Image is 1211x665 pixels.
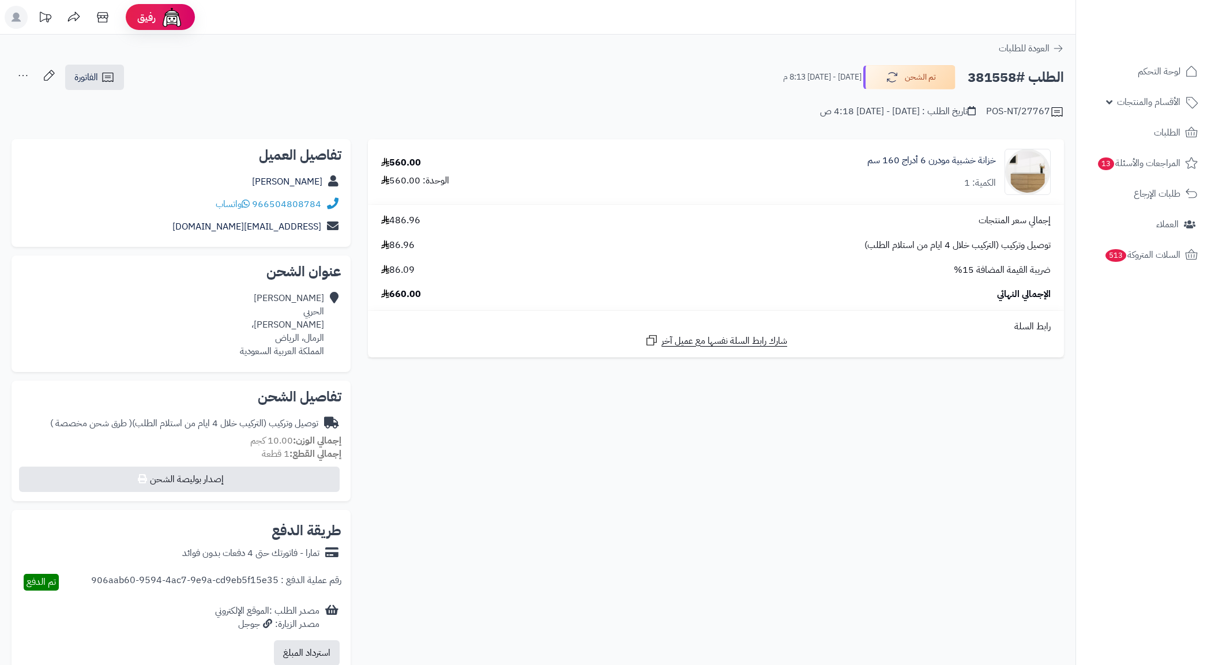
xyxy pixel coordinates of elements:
[964,176,996,190] div: الكمية: 1
[21,148,341,162] h2: تفاصيل العميل
[31,6,59,32] a: تحديثات المنصة
[250,434,341,448] small: 10.00 كجم
[968,66,1064,89] h2: الطلب #381558
[999,42,1064,55] a: العودة للطلبات
[137,10,156,24] span: رفيق
[373,320,1059,333] div: رابط السلة
[1156,216,1179,232] span: العملاء
[1097,155,1180,171] span: المراجعات والأسئلة
[21,390,341,404] h2: تفاصيل الشحن
[645,333,787,348] a: شارك رابط السلة نفسها مع عميل آخر
[381,214,420,227] span: 486.96
[661,335,787,348] span: شارك رابط السلة نفسها مع عميل آخر
[867,154,996,167] a: خزانة خشبية مودرن 6 أدراج 160 سم
[240,292,324,358] div: [PERSON_NAME] الحربي [PERSON_NAME]، الرمال، الرياض المملكة العربية السعودية
[954,264,1051,277] span: ضريبة القيمة المضافة 15%
[1138,63,1180,80] span: لوحة التحكم
[50,417,318,430] div: توصيل وتركيب (التركيب خلال 4 ايام من استلام الطلب)
[215,604,319,631] div: مصدر الطلب :الموقع الإلكتروني
[50,416,132,430] span: ( طرق شحن مخصصة )
[1098,157,1114,170] span: 13
[997,288,1051,301] span: الإجمالي النهائي
[1104,247,1180,263] span: السلات المتروكة
[381,174,449,187] div: الوحدة: 560.00
[1133,9,1200,33] img: logo-2.png
[160,6,183,29] img: ai-face.png
[381,239,415,252] span: 86.96
[1117,94,1180,110] span: الأقسام والمنتجات
[1083,211,1204,238] a: العملاء
[820,105,976,118] div: تاريخ الطلب : [DATE] - [DATE] 4:18 ص
[19,467,340,492] button: إصدار بوليصة الشحن
[1134,186,1180,202] span: طلبات الإرجاع
[252,197,321,211] a: 966504808784
[1154,125,1180,141] span: الطلبات
[1083,149,1204,177] a: المراجعات والأسئلة13
[783,72,862,83] small: [DATE] - [DATE] 8:13 م
[252,175,322,189] a: [PERSON_NAME]
[1083,241,1204,269] a: السلات المتروكة513
[1083,180,1204,208] a: طلبات الإرجاع
[215,618,319,631] div: مصدر الزيارة: جوجل
[182,547,319,560] div: تمارا - فاتورتك حتى 4 دفعات بدون فوائد
[999,42,1050,55] span: العودة للطلبات
[262,447,341,461] small: 1 قطعة
[1083,119,1204,146] a: الطلبات
[91,574,341,591] div: رقم عملية الدفع : 906aab60-9594-4ac7-9e9a-cd9eb5f15e35
[65,65,124,90] a: الفاتورة
[216,197,250,211] a: واتساب
[863,65,956,89] button: تم الشحن
[1005,149,1050,195] img: 1757487676-1-90x90.jpg
[74,70,98,84] span: الفاتورة
[289,447,341,461] strong: إجمالي القطع:
[381,264,415,277] span: 86.09
[864,239,1051,252] span: توصيل وتركيب (التركيب خلال 4 ايام من استلام الطلب)
[381,288,421,301] span: 660.00
[272,524,341,538] h2: طريقة الدفع
[293,434,341,448] strong: إجمالي الوزن:
[172,220,321,234] a: [EMAIL_ADDRESS][DOMAIN_NAME]
[21,265,341,279] h2: عنوان الشحن
[1083,58,1204,85] a: لوحة التحكم
[979,214,1051,227] span: إجمالي سعر المنتجات
[1105,249,1126,262] span: 513
[381,156,421,170] div: 560.00
[986,105,1064,119] div: POS-NT/27767
[27,575,56,589] span: تم الدفع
